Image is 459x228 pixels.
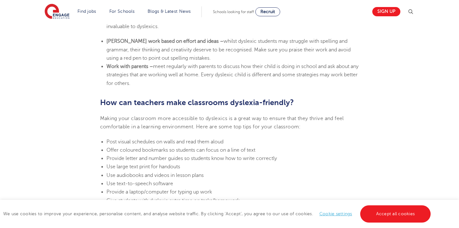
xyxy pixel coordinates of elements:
span: Use large text print for handouts [106,164,180,170]
span: Use audiobooks and videos in lesson plans [106,172,204,178]
span: Provide a laptop/computer for typing up work [106,189,212,195]
span: meet regularly with parents to discuss how their child is doing in school and ask about any strat... [106,64,359,86]
b: Work with parents – [106,64,153,69]
span: Schools looking for staff [213,10,254,14]
a: Recruit [255,7,280,16]
span: Making your classroom more accessible to dyslexics is a great way to ensure that they thrive and ... [100,116,344,130]
a: Cookie settings [319,211,352,216]
a: Accept all cookies [360,205,431,223]
span: whilst dyslexic students may struggle with spelling and grammar, their thinking and creativity de... [106,38,351,61]
b: [PERSON_NAME] work based on effort and ideas – [106,38,223,44]
a: Blogs & Latest News [148,9,191,14]
span: Post visual schedules on walls and read them aloud [106,139,223,145]
a: Find jobs [77,9,96,14]
span: Recruit [260,9,275,14]
span: Offer coloured bookmarks so students can focus on a line of text [106,147,255,153]
span: We use cookies to improve your experience, personalise content, and analyse website traffic. By c... [3,211,432,216]
b: How can teachers make classrooms dyslexia-friendly? [100,98,294,107]
a: Sign up [372,7,400,16]
span: Provide letter and number guides so students know how to write correctly [106,156,277,161]
a: For Schools [109,9,135,14]
img: Engage Education [45,4,69,20]
span: Give students with dyslexia extra time on tasks/homework [106,198,240,203]
span: Use text-to-speech software [106,181,173,186]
